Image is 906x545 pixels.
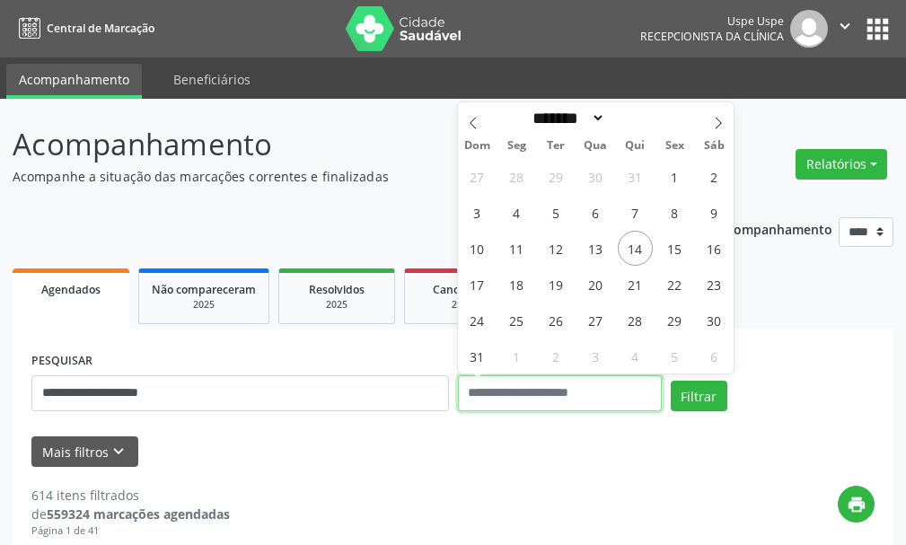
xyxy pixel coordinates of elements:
p: Acompanhe a situação das marcações correntes e finalizadas [13,167,629,186]
span: Setembro 5, 2025 [657,338,692,374]
span: Agosto 5, 2025 [539,195,574,230]
span: Setembro 1, 2025 [499,338,534,374]
span: Agosto 21, 2025 [618,267,653,302]
span: Agosto 13, 2025 [578,231,613,266]
div: 2025 [292,298,382,312]
div: 614 itens filtrados [31,486,230,505]
i: keyboard_arrow_down [109,442,128,461]
span: Agosto 6, 2025 [578,195,613,230]
span: Agosto 7, 2025 [618,195,653,230]
span: Agosto 22, 2025 [657,267,692,302]
button: Mais filtroskeyboard_arrow_down [31,436,138,468]
button: apps [862,13,893,45]
span: Central de Marcação [47,21,154,36]
span: Agosto 8, 2025 [657,195,692,230]
span: Sex [655,140,694,152]
span: Setembro 2, 2025 [539,338,574,374]
span: Agosto 30, 2025 [697,303,732,338]
span: Resolvidos [309,282,365,297]
span: Recepcionista da clínica [640,29,784,44]
span: Sáb [694,140,734,152]
button:  [828,10,862,48]
strong: 559324 marcações agendadas [47,505,230,523]
p: Ano de acompanhamento [673,217,832,240]
i: print [847,495,866,514]
span: Julho 28, 2025 [499,159,534,194]
span: Julho 27, 2025 [460,159,495,194]
span: Agosto 9, 2025 [697,195,732,230]
div: Uspe Uspe [640,13,784,29]
button: print [838,486,875,523]
span: Setembro 4, 2025 [618,338,653,374]
span: Ter [536,140,576,152]
button: Filtrar [671,381,727,411]
span: Qua [576,140,615,152]
span: Não compareceram [152,282,256,297]
span: Agosto 14, 2025 [618,231,653,266]
span: Agosto 18, 2025 [499,267,534,302]
span: Julho 30, 2025 [578,159,613,194]
span: Agosto 15, 2025 [657,231,692,266]
span: Cancelados [433,282,493,297]
label: PESQUISAR [31,347,92,375]
div: 2025 [418,298,507,312]
span: Agosto 3, 2025 [460,195,495,230]
span: Agosto 25, 2025 [499,303,534,338]
span: Agosto 12, 2025 [539,231,574,266]
select: Month [527,109,606,127]
span: Agosto 28, 2025 [618,303,653,338]
img: img [790,10,828,48]
span: Agosto 19, 2025 [539,267,574,302]
span: Agosto 11, 2025 [499,231,534,266]
span: Agosto 24, 2025 [460,303,495,338]
a: Central de Marcação [13,13,154,43]
span: Agosto 16, 2025 [697,231,732,266]
span: Agosto 29, 2025 [657,303,692,338]
span: Agosto 1, 2025 [657,159,692,194]
span: Dom [458,140,497,152]
div: 2025 [152,298,256,312]
span: Agosto 2, 2025 [697,159,732,194]
span: Agosto 4, 2025 [499,195,534,230]
span: Agosto 23, 2025 [697,267,732,302]
span: Agendados [41,282,101,297]
span: Agosto 27, 2025 [578,303,613,338]
span: Setembro 6, 2025 [697,338,732,374]
span: Qui [615,140,655,152]
span: Julho 29, 2025 [539,159,574,194]
div: de [31,505,230,523]
a: Acompanhamento [6,64,142,99]
input: Year [605,109,664,127]
span: Agosto 31, 2025 [460,338,495,374]
span: Agosto 20, 2025 [578,267,613,302]
span: Agosto 17, 2025 [460,267,495,302]
button: Relatórios [796,149,887,180]
p: Acompanhamento [13,122,629,167]
span: Agosto 26, 2025 [539,303,574,338]
span: Agosto 10, 2025 [460,231,495,266]
span: Setembro 3, 2025 [578,338,613,374]
i:  [835,16,855,36]
span: Julho 31, 2025 [618,159,653,194]
span: Seg [497,140,536,152]
div: Página 1 de 41 [31,523,230,539]
a: Beneficiários [161,64,263,95]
